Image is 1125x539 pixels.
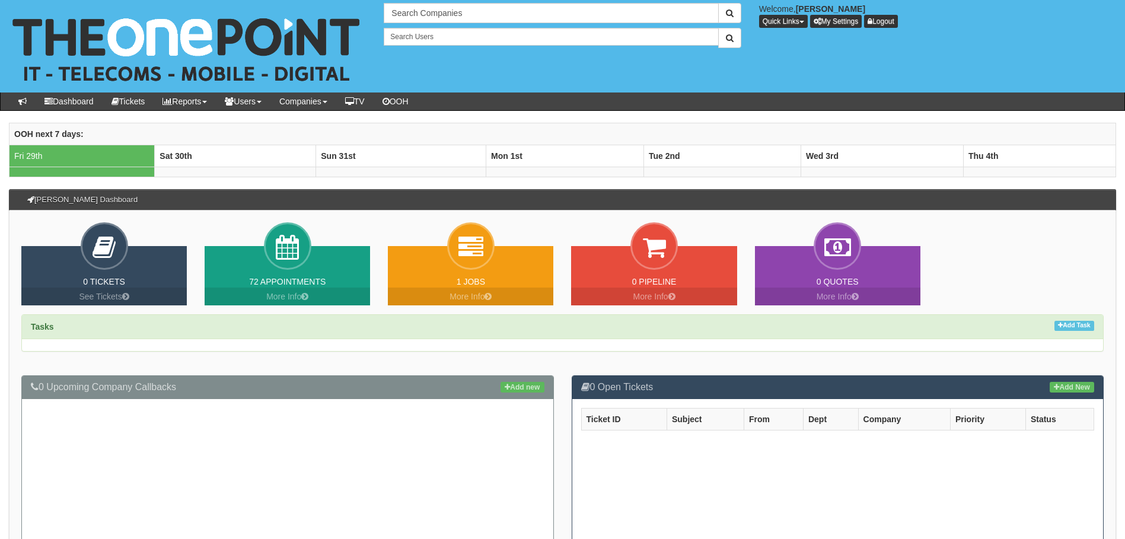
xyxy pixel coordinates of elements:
th: Sun 31st [316,145,486,167]
th: Subject [667,408,744,430]
h3: [PERSON_NAME] Dashboard [21,190,144,210]
th: Priority [950,408,1025,430]
th: Dept [803,408,858,430]
a: Companies [270,93,336,110]
th: From [744,408,803,430]
a: Dashboard [36,93,103,110]
a: Logout [864,15,898,28]
a: Add New [1050,382,1094,393]
a: More Info [571,288,737,305]
b: [PERSON_NAME] [796,4,865,14]
a: 0 Tickets [83,277,125,286]
div: Welcome, [750,3,1125,28]
th: Ticket ID [581,408,667,430]
h3: 0 Upcoming Company Callbacks [31,382,544,393]
a: Add Task [1054,321,1094,331]
th: Tue 2nd [643,145,801,167]
a: 0 Quotes [817,277,859,286]
a: Reports [154,93,216,110]
a: 1 Jobs [457,277,485,286]
a: More Info [388,288,553,305]
a: TV [336,93,374,110]
a: OOH [374,93,418,110]
a: My Settings [810,15,862,28]
strong: Tasks [31,322,54,331]
a: Add new [501,382,544,393]
a: More Info [755,288,920,305]
a: More Info [205,288,370,305]
th: Wed 3rd [801,145,963,167]
td: Fri 29th [9,145,155,167]
a: See Tickets [21,288,187,305]
input: Search Users [384,28,718,46]
th: Sat 30th [155,145,316,167]
button: Quick Links [759,15,808,28]
a: 72 Appointments [249,277,326,286]
th: Thu 4th [963,145,1116,167]
a: Tickets [103,93,154,110]
a: Users [216,93,270,110]
th: Mon 1st [486,145,644,167]
th: Company [858,408,950,430]
a: 0 Pipeline [632,277,677,286]
h3: 0 Open Tickets [581,382,1095,393]
input: Search Companies [384,3,718,23]
th: Status [1025,408,1094,430]
th: OOH next 7 days: [9,123,1116,145]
